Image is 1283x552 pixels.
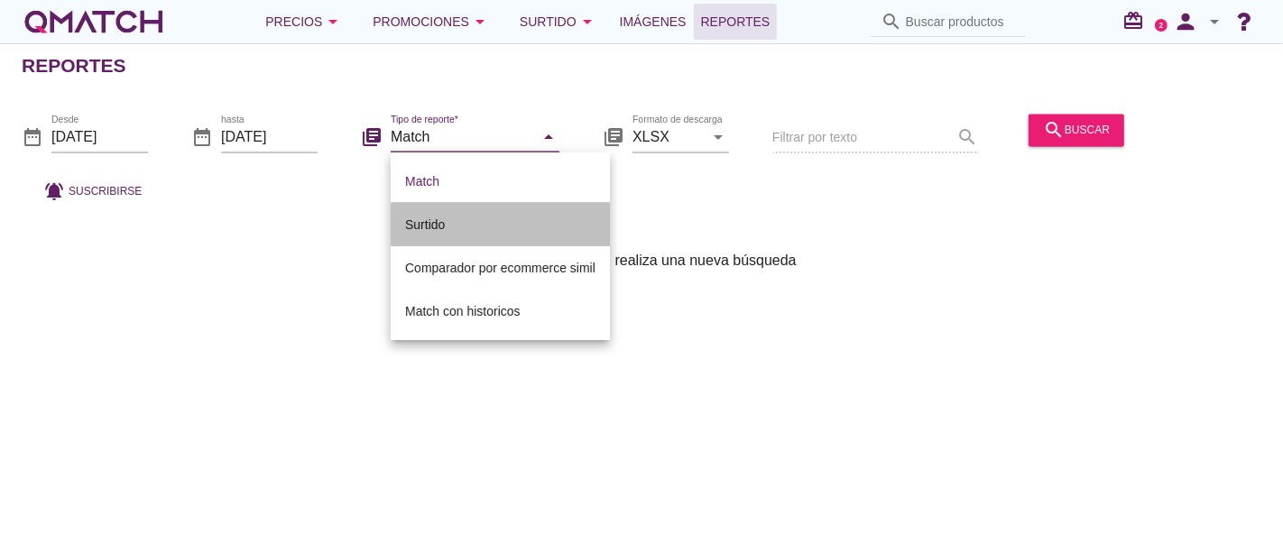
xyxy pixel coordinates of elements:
[520,11,598,32] div: Surtido
[620,11,687,32] span: Imágenes
[603,126,624,148] i: library_books
[1168,9,1204,34] i: person
[405,170,595,192] div: Match
[906,7,1016,36] input: Buscar productos
[701,11,771,32] span: Reportes
[577,11,598,32] i: arrow_drop_down
[43,180,69,202] i: notifications_active
[265,11,344,32] div: Precios
[632,123,704,152] input: Formato de descarga
[22,51,126,80] h2: Reportes
[1159,21,1164,29] text: 2
[373,11,491,32] div: Promociones
[515,250,796,271] span: Sin resultados, realiza una nueva búsqueda
[694,4,778,40] a: Reportes
[191,126,213,148] i: date_range
[221,123,318,152] input: hasta
[22,126,43,148] i: date_range
[1155,19,1168,32] a: 2
[405,214,595,235] div: Surtido
[538,126,559,148] i: arrow_drop_down
[707,126,729,148] i: arrow_drop_down
[251,4,358,40] button: Precios
[1043,119,1110,141] div: buscar
[1122,10,1151,32] i: redeem
[405,300,595,322] div: Match con historicos
[29,175,156,207] button: Suscribirse
[69,183,142,199] span: Suscribirse
[22,4,166,40] a: white-qmatch-logo
[322,11,344,32] i: arrow_drop_down
[1043,119,1065,141] i: search
[361,126,383,148] i: library_books
[1029,114,1124,146] button: buscar
[505,4,613,40] button: Surtido
[613,4,694,40] a: Imágenes
[405,257,595,279] div: Comparador por ecommerce simil
[51,123,148,152] input: Desde
[469,11,491,32] i: arrow_drop_down
[881,11,902,32] i: search
[358,4,505,40] button: Promociones
[391,123,534,152] input: Tipo de reporte*
[1204,11,1225,32] i: arrow_drop_down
